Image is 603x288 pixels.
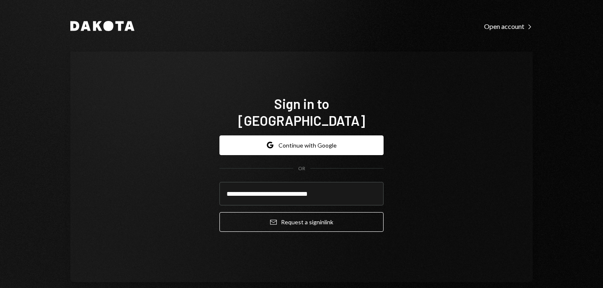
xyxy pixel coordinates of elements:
h1: Sign in to [GEOGRAPHIC_DATA] [219,95,384,129]
div: OR [298,165,305,172]
div: Open account [484,22,533,31]
button: Continue with Google [219,135,384,155]
button: Request a signinlink [219,212,384,232]
a: Open account [484,21,533,31]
